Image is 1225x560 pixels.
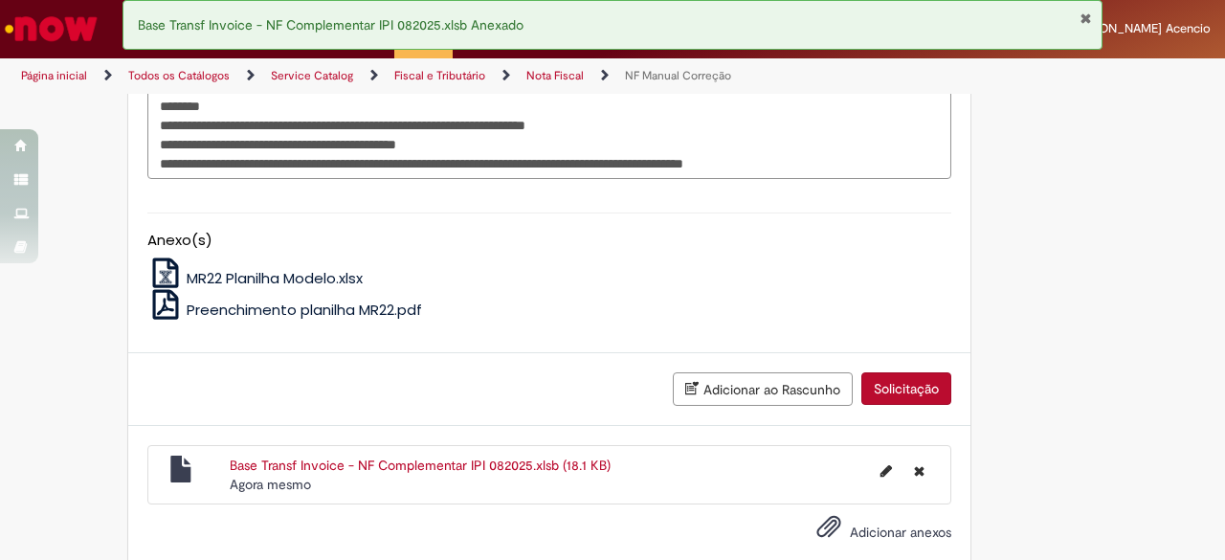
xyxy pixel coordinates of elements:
[21,68,87,83] a: Página inicial
[147,233,951,249] h5: Anexo(s)
[138,16,523,34] span: Base Transf Invoice - NF Complementar IPI 082025.xlsb Anexado
[861,372,951,405] button: Solicitação
[230,476,311,493] span: Agora mesmo
[2,10,100,48] img: ServiceNow
[271,68,353,83] a: Service Catalog
[187,300,422,320] span: Preenchimento planilha MR22.pdf
[850,524,951,541] span: Adicionar anexos
[147,268,364,288] a: MR22 Planilha Modelo.xlsx
[1065,20,1211,36] span: [PERSON_NAME] Acencio
[187,268,363,288] span: MR22 Planilha Modelo.xlsx
[902,456,936,486] button: Excluir Base Transf Invoice - NF Complementar IPI 082025.xlsb
[812,509,846,553] button: Adicionar anexos
[394,68,485,83] a: Fiscal e Tributário
[526,68,584,83] a: Nota Fiscal
[230,457,611,474] a: Base Transf Invoice - NF Complementar IPI 082025.xlsb (18.1 KB)
[625,68,731,83] a: NF Manual Correção
[869,456,903,486] button: Editar nome de arquivo Base Transf Invoice - NF Complementar IPI 082025.xlsb
[673,372,853,406] button: Adicionar ao Rascunho
[128,68,230,83] a: Todos os Catálogos
[147,300,423,320] a: Preenchimento planilha MR22.pdf
[230,476,311,493] time: 01/09/2025 09:29:30
[1080,11,1092,26] button: Fechar Notificação
[147,90,951,179] textarea: Descrição
[14,58,802,94] ul: Trilhas de página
